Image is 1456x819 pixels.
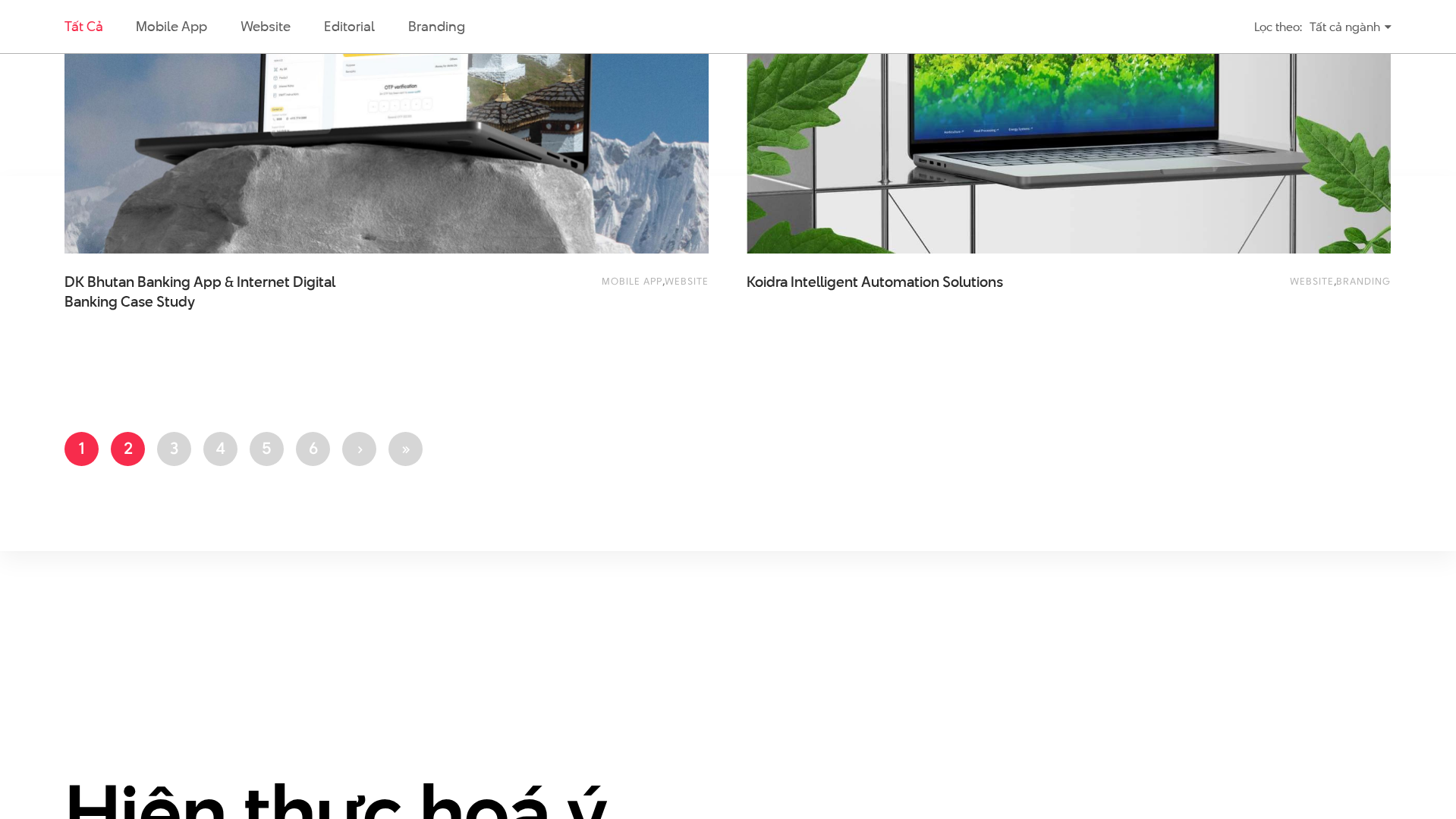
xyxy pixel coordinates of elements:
span: Intelligent [791,272,858,292]
span: Banking Case Study [64,292,195,312]
div: Lọc theo: [1254,14,1302,40]
span: DK Bhutan Banking App & Internet Digital [64,272,368,310]
a: Editorial [324,17,375,36]
a: 5 [250,432,284,466]
a: 4 [203,432,237,466]
div: , [1133,272,1391,303]
a: Branding [1336,274,1391,288]
span: » [401,436,410,459]
span: Automation [861,272,939,292]
a: Branding [408,17,464,36]
div: , [451,272,709,303]
a: DK Bhutan Banking App & Internet DigitalBanking Case Study [64,272,368,310]
span: › [357,436,363,459]
a: Tất cả [64,17,102,36]
a: 3 [157,432,191,466]
a: Website [241,17,291,36]
div: Tất cả ngành [1310,14,1392,40]
span: Solutions [942,272,1003,292]
a: Website [1290,274,1334,288]
a: 6 [296,432,330,466]
a: 2 [111,432,145,466]
a: Website [665,274,709,288]
span: Koidra [747,272,788,292]
a: Mobile app [602,274,662,288]
a: Mobile app [136,17,206,36]
a: Koidra Intelligent Automation Solutions [747,272,1050,310]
